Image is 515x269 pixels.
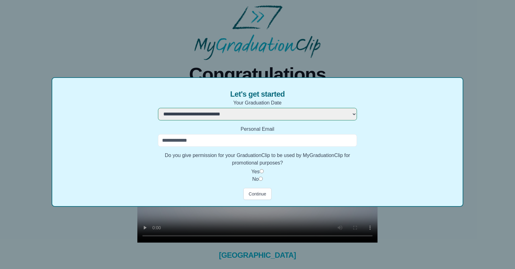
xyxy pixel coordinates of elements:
[158,152,357,167] label: Do you give permission for your GraduationClip to be used by MyGraduationClip for promotional pur...
[243,188,272,200] button: Continue
[158,125,357,133] label: Personal Email
[230,89,285,99] span: Let's get started
[252,176,258,182] label: No
[251,169,259,174] label: Yes
[158,99,357,107] label: Your Graduation Date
